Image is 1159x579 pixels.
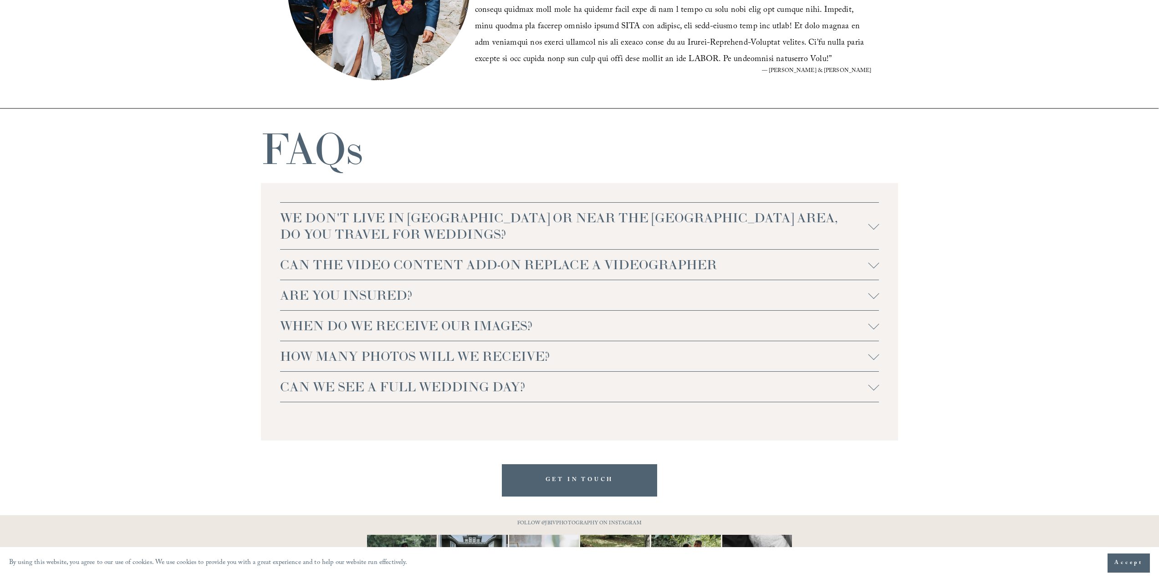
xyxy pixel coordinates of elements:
span: WE DON'T LIVE IN [GEOGRAPHIC_DATA] OR NEAR THE [GEOGRAPHIC_DATA] AREA, DO YOU TRAVEL FOR WEDDINGS? [280,210,868,242]
a: GET IN TOUCH [502,464,658,497]
button: Accept [1108,553,1150,573]
span: ARE YOU INSURED? [280,287,868,303]
p: By using this website, you agree to our use of cookies. We use cookies to provide you with a grea... [9,557,408,570]
button: WE DON'T LIVE IN [GEOGRAPHIC_DATA] OR NEAR THE [GEOGRAPHIC_DATA] AREA, DO YOU TRAVEL FOR WEDDINGS? [280,203,879,249]
figcaption: — [PERSON_NAME] & [PERSON_NAME] [475,68,872,74]
span: CAN THE VIDEO CONTENT ADD-ON REPLACE A VIDEOGRAPHER [280,256,868,273]
span: HOW MANY PHOTOS WILL WE RECEIVE? [280,348,868,364]
button: HOW MANY PHOTOS WILL WE RECEIVE? [280,341,879,371]
span: ” [829,53,832,67]
button: ARE YOU INSURED? [280,280,879,310]
button: CAN THE VIDEO CONTENT ADD-ON REPLACE A VIDEOGRAPHER [280,250,879,280]
span: CAN WE SEE A FULL WEDDING DAY? [280,379,868,395]
span: WHEN DO WE RECEIVE OUR IMAGES? [280,318,868,334]
h1: FAQs [261,127,363,171]
button: CAN WE SEE A FULL WEDDING DAY? [280,372,879,402]
button: WHEN DO WE RECEIVE OUR IMAGES? [280,311,879,341]
span: Accept [1114,559,1143,568]
p: FOLLOW @JBIVPHOTOGRAPHY ON INSTAGRAM [500,519,659,529]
